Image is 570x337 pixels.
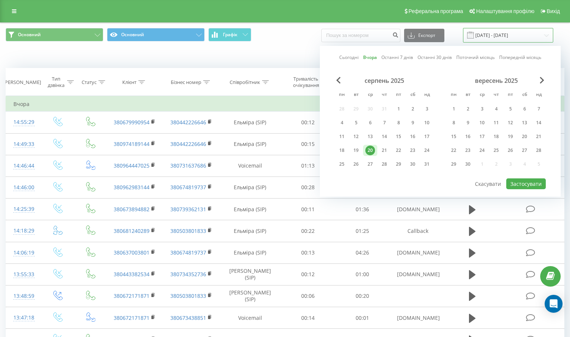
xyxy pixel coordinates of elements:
[475,103,489,115] div: ср 3 вер 2025 р.
[461,117,475,128] div: вт 9 вер 2025 р.
[13,311,33,325] div: 13:47:18
[456,54,495,61] a: Поточний місяць
[489,103,503,115] div: чт 4 вер 2025 р.
[447,159,461,170] div: пн 29 вер 2025 р.
[447,103,461,115] div: пн 1 вер 2025 р.
[422,146,432,155] div: 24
[114,206,149,213] a: 380673894882
[421,90,432,101] abbr: неділя
[506,104,515,114] div: 5
[335,242,390,263] td: 04:26
[380,132,389,141] div: 14
[390,199,446,220] td: [DOMAIN_NAME]
[281,133,335,155] td: 00:15
[335,220,390,242] td: 01:25
[335,199,390,220] td: 01:36
[281,112,335,133] td: 00:12
[13,267,33,282] div: 13:55:33
[475,131,489,142] div: ср 17 вер 2025 р.
[491,146,501,155] div: 25
[114,271,149,278] a: 380443382534
[503,145,517,156] div: пт 26 вер 2025 р.
[220,285,281,307] td: [PERSON_NAME] (SIP)
[391,131,406,142] div: пт 15 серп 2025 р.
[393,90,404,101] abbr: п’ятниця
[351,159,361,169] div: 26
[547,8,560,14] span: Вихід
[394,132,403,141] div: 15
[461,159,475,170] div: вт 30 вер 2025 р.
[171,79,201,85] div: Бізнес номер
[47,76,65,88] div: Тип дзвінка
[281,199,335,220] td: 00:11
[377,117,391,128] div: чт 7 серп 2025 р.
[532,103,546,115] div: нд 7 вер 2025 р.
[449,132,459,141] div: 15
[447,117,461,128] div: пн 8 вер 2025 р.
[335,145,349,156] div: пн 18 серп 2025 р.
[220,177,281,198] td: Ельміра (SIP)
[390,307,446,329] td: [DOMAIN_NAME]
[491,90,502,101] abbr: четвер
[122,79,136,85] div: Клієнт
[517,117,532,128] div: сб 13 вер 2025 р.
[380,146,389,155] div: 21
[377,159,391,170] div: чт 28 серп 2025 р.
[13,224,33,238] div: 14:18:29
[377,145,391,156] div: чт 21 серп 2025 р.
[406,145,420,156] div: сб 23 серп 2025 р.
[351,132,361,141] div: 12
[390,263,446,285] td: [DOMAIN_NAME]
[220,112,281,133] td: Ельміра (SIP)
[390,242,446,263] td: [DOMAIN_NAME]
[491,118,501,128] div: 11
[335,117,349,128] div: пн 4 серп 2025 р.
[365,159,375,169] div: 27
[503,131,517,142] div: пт 19 вер 2025 р.
[506,118,515,128] div: 12
[114,140,149,147] a: 380974189144
[82,79,97,85] div: Статус
[220,242,281,263] td: Ельміра (SIP)
[462,90,473,101] abbr: вівторок
[408,146,418,155] div: 23
[363,117,377,128] div: ср 6 серп 2025 р.
[114,249,149,256] a: 380637003801
[491,104,501,114] div: 4
[337,118,347,128] div: 4
[477,118,487,128] div: 10
[534,118,544,128] div: 14
[170,206,206,213] a: 380739362131
[540,77,544,84] span: Next Month
[449,118,459,128] div: 8
[114,292,149,299] a: 380672171871
[422,118,432,128] div: 10
[463,146,473,155] div: 23
[476,8,534,14] span: Налаштування профілю
[337,159,347,169] div: 25
[114,184,149,191] a: 380962983144
[449,104,459,114] div: 1
[220,155,281,177] td: Voicemail
[339,54,359,61] a: Сьогодні
[365,132,375,141] div: 13
[447,131,461,142] div: пн 15 вер 2025 р.
[365,146,375,155] div: 20
[220,307,281,329] td: Voicemail
[489,131,503,142] div: чт 18 вер 2025 р.
[407,90,418,101] abbr: субота
[281,220,335,242] td: 00:22
[505,90,516,101] abbr: п’ятниця
[170,227,206,234] a: 380503801833
[406,131,420,142] div: сб 16 серп 2025 р.
[418,54,452,61] a: Останні 30 днів
[404,29,444,42] button: Експорт
[336,90,347,101] abbr: понеділок
[13,246,33,260] div: 14:06:19
[365,118,375,128] div: 6
[475,145,489,156] div: ср 24 вер 2025 р.
[534,132,544,141] div: 21
[170,140,206,147] a: 380442226646
[114,314,149,321] a: 380672171871
[230,79,260,85] div: Співробітник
